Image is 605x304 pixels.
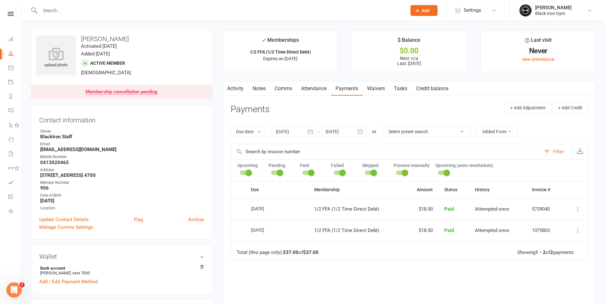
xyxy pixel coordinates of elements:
[8,133,21,147] a: Product Sales
[475,206,509,212] span: Attempted once
[410,5,438,16] button: Add
[237,250,319,255] div: Total (this page only): of
[300,163,325,168] label: Paid
[90,61,125,66] span: Active member
[404,198,439,220] td: $18.50
[6,282,22,298] iframe: Intercom live chat
[40,128,204,134] div: Owner
[363,81,389,96] a: Waivers
[8,47,21,61] a: People
[475,228,509,233] span: Attempted once
[81,51,110,57] time: Added [DATE]
[72,271,90,275] span: xxxx 7830
[389,81,412,96] a: Tasks
[357,47,461,54] div: $0.00
[535,11,572,16] div: Black Iron Gym
[39,253,204,260] h3: Wallet
[362,163,388,168] label: Skipped
[245,182,308,198] th: Due
[40,167,204,173] div: Address
[231,126,266,137] button: Due date
[526,220,563,241] td: 1075803
[40,134,204,140] strong: BlackIron Staff
[535,250,546,255] strong: 1 - 2
[8,176,21,190] a: Assessments
[223,81,248,96] a: Activity
[40,192,204,199] div: Date of Birth
[270,81,297,96] a: Comms
[262,37,266,43] i: ✓
[248,81,270,96] a: Notes
[444,228,454,233] span: Paid
[525,36,551,47] div: Last visit
[519,4,532,17] img: thumb_image1623296242.png
[505,102,551,113] button: + Add Adjustment
[36,35,207,42] h3: [PERSON_NAME]
[39,265,204,276] li: [PERSON_NAME]
[553,148,564,156] div: Filter
[40,172,204,178] strong: [STREET_ADDRESS] 4700
[8,205,21,219] a: What's New
[435,163,493,168] label: Upcoming (auto-reschedule)
[517,250,574,255] div: Showing of payments
[303,250,319,255] strong: $37.00
[39,114,204,124] h3: Contact information
[522,57,554,62] a: view attendance
[39,223,93,231] a: Manage Comms Settings
[39,278,98,286] a: Add / Edit Payment Method
[8,61,21,76] a: Calendar
[550,250,553,255] strong: 2
[251,225,280,235] div: [DATE]
[250,49,311,54] strong: 1/2 FFA (1/2 Time Direct Debt)
[8,76,21,90] a: Payments
[231,144,541,159] input: Search by invoice number
[357,56,461,66] p: Next: n/a Last: [DATE]
[486,47,590,54] div: Never
[308,182,404,198] th: Membership
[404,220,439,241] td: $18.50
[535,5,572,11] div: [PERSON_NAME]
[38,6,402,15] input: Search...
[40,147,204,152] strong: [EMAIL_ADDRESS][DOMAIN_NAME]
[8,90,21,104] a: Reports
[36,47,76,69] div: upload photo
[526,182,563,198] th: Invoice #
[297,81,331,96] a: Attendance
[40,205,204,211] div: Location
[331,81,363,96] a: Payments
[412,81,453,96] a: Credit balance
[40,141,204,147] div: Email
[262,36,299,48] div: Memberships
[439,182,469,198] th: Status
[251,204,280,214] div: [DATE]
[526,198,563,220] td: 5739040
[231,105,269,114] h3: Payments
[469,182,526,198] th: History
[398,36,420,47] div: $ Balance
[40,185,204,191] strong: 906
[422,8,430,13] span: Add
[188,216,204,223] a: Archive
[372,128,376,135] div: or
[40,180,204,186] div: Member Number
[394,163,430,168] label: Process manually
[269,163,294,168] label: Pending
[237,163,263,168] label: Upcoming
[8,33,21,47] a: Dashboard
[331,163,357,168] label: Failed
[444,206,454,212] span: Paid
[40,198,204,204] strong: [DATE]
[553,102,588,113] button: + Add Credit
[40,266,201,271] strong: Bank account
[39,216,89,223] a: Update Contact Details
[476,126,518,137] button: Added From
[283,250,299,255] strong: $37.00
[314,206,379,212] span: 1/2 FFA (1/2 Time Direct Debt)
[314,228,379,233] span: 1/2 FFA (1/2 Time Direct Debt)
[40,154,204,160] div: Mobile Number
[541,144,572,159] button: Filter
[263,56,298,61] span: Expires on [DATE]
[464,3,481,18] span: Settings
[134,216,143,223] a: Flag
[19,282,25,287] span: 2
